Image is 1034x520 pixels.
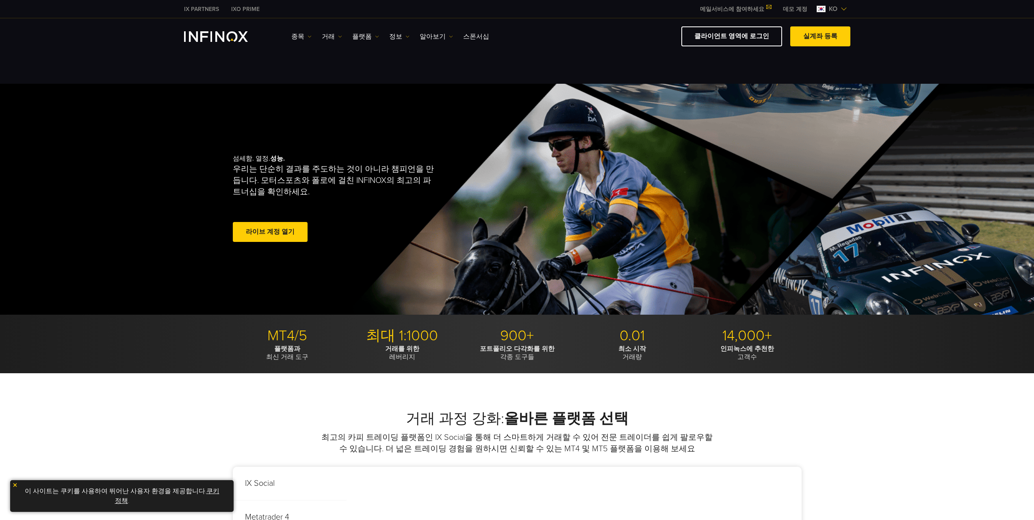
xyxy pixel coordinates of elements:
[348,345,457,361] p: 레버리지
[618,345,646,353] strong: 최소 시작
[578,345,687,361] p: 거래량
[14,484,230,508] p: 이 사이트는 쿠키를 사용하여 뛰어난 사용자 환경을 제공합니다. .
[12,482,18,488] img: yellow close icon
[270,154,285,163] strong: 성능.
[233,467,347,500] p: IX Social
[320,432,714,455] p: 최고의 카피 트레이딩 플랫폼인 IX Social을 통해 더 스마트하게 거래할 수 있어 전문 트레이더를 쉽게 팔로우할 수 있습니다. 더 넓은 트레이딩 경험을 원하시면 신뢰할 수...
[233,327,342,345] p: MT4/5
[385,345,419,353] strong: 거래를 위한
[694,6,777,13] a: 메일서비스에 참여하세요
[463,327,572,345] p: 900+
[720,345,774,353] strong: 인피녹스에 추천한
[463,345,572,361] p: 각종 도구들
[322,32,342,41] a: 거래
[184,31,267,42] a: INFINOX Logo
[233,410,802,428] h2: 거래 과정 강화:
[274,345,300,353] strong: 플랫폼과
[233,163,438,198] p: 우리는 단순히 결과를 주도하는 것이 아니라 챔피언을 만듭니다. 모터스포츠와 폴로에 걸친 INFINOX의 최고의 파트너십을 확인하세요.
[389,32,410,41] a: 정보
[504,410,629,427] strong: 올바른 플랫폼 선택
[693,327,802,345] p: 14,000+
[693,345,802,361] p: 고객수
[291,32,312,41] a: 종목
[348,327,457,345] p: 최대 1:1000
[463,32,489,41] a: 스폰서십
[578,327,687,345] p: 0.01
[233,141,489,257] div: 섬세함. 열정.
[480,345,555,353] strong: 포트폴리오 다각화를 위한
[681,26,782,46] a: 클라이언트 영역에 로그인
[233,222,308,242] a: 라이브 계정 열기
[225,5,266,13] a: INFINOX
[178,5,225,13] a: INFINOX
[420,32,453,41] a: 알아보기
[233,345,342,361] p: 최신 거래 도구
[777,5,813,13] a: INFINOX MENU
[352,32,379,41] a: 플랫폼
[790,26,850,46] a: 실계좌 등록
[826,4,841,14] span: ko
